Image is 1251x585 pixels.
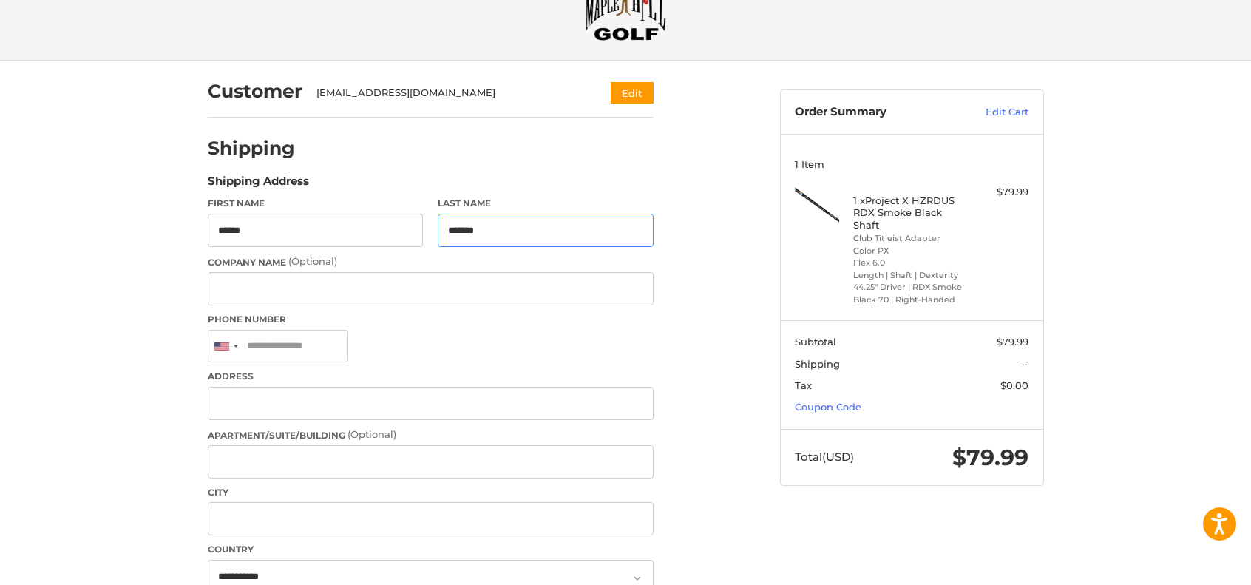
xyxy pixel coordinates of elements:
[438,197,654,210] label: Last Name
[288,255,337,267] small: (Optional)
[970,185,1028,200] div: $79.99
[952,444,1028,471] span: $79.99
[208,427,654,442] label: Apartment/Suite/Building
[208,254,654,269] label: Company Name
[795,401,861,413] a: Coupon Code
[316,86,582,101] div: [EMAIL_ADDRESS][DOMAIN_NAME]
[853,245,966,257] li: Color PX
[954,105,1028,120] a: Edit Cart
[795,336,836,348] span: Subtotal
[208,313,654,326] label: Phone Number
[853,269,966,306] li: Length | Shaft | Dexterity 44.25" Driver | RDX Smoke Black 70 | Right-Handed
[853,195,966,231] h4: 1 x Project X HZRDUS RDX Smoke Black Shaft
[208,173,309,197] legend: Shipping Address
[795,450,854,464] span: Total (USD)
[208,331,243,362] div: United States: +1
[208,370,654,383] label: Address
[853,257,966,269] li: Flex 6.0
[795,158,1028,170] h3: 1 Item
[347,428,396,440] small: (Optional)
[853,232,966,245] li: Club Titleist Adapter
[1000,379,1028,391] span: $0.00
[208,137,295,160] h2: Shipping
[208,80,302,103] h2: Customer
[208,543,654,556] label: Country
[611,82,654,104] button: Edit
[208,197,424,210] label: First Name
[1021,358,1028,370] span: --
[795,105,954,120] h3: Order Summary
[795,379,812,391] span: Tax
[997,336,1028,348] span: $79.99
[795,358,840,370] span: Shipping
[208,486,654,499] label: City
